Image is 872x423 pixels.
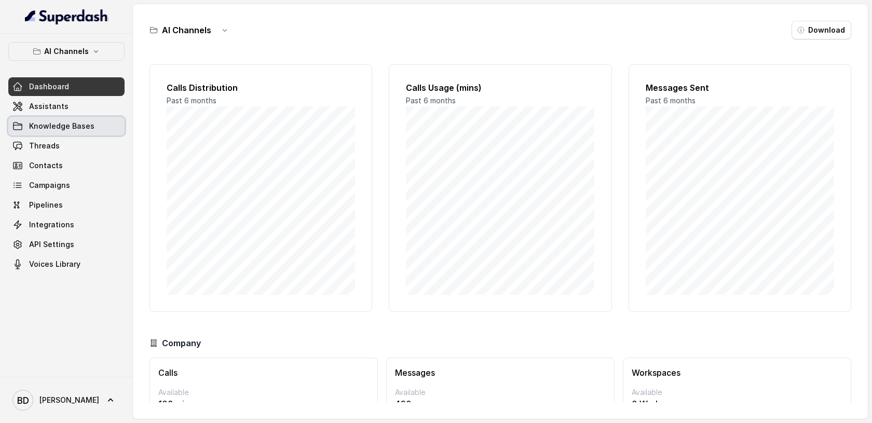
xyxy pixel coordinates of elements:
[29,239,74,250] span: API Settings
[39,395,99,405] span: [PERSON_NAME]
[29,200,63,210] span: Pipelines
[158,366,369,379] h3: Calls
[17,395,29,406] text: BD
[8,77,125,96] a: Dashboard
[632,387,842,398] p: Available
[8,117,125,135] a: Knowledge Bases
[29,259,80,269] span: Voices Library
[167,96,216,105] span: Past 6 months
[29,101,69,112] span: Assistants
[8,196,125,214] a: Pipelines
[8,176,125,195] a: Campaigns
[8,255,125,274] a: Voices Library
[632,398,842,410] p: 0 Workspaces
[44,45,89,58] p: AI Channels
[29,160,63,171] span: Contacts
[8,97,125,116] a: Assistants
[632,366,842,379] h3: Workspaces
[162,24,211,36] h3: AI Channels
[8,235,125,254] a: API Settings
[158,398,369,410] p: 106 mins
[395,387,606,398] p: Available
[395,366,606,379] h3: Messages
[646,96,696,105] span: Past 6 months
[646,81,834,94] h2: Messages Sent
[29,81,69,92] span: Dashboard
[29,141,60,151] span: Threads
[406,81,594,94] h2: Calls Usage (mins)
[162,337,201,349] h3: Company
[8,42,125,61] button: AI Channels
[8,156,125,175] a: Contacts
[395,398,606,410] p: 496 messages
[25,8,108,25] img: light.svg
[167,81,355,94] h2: Calls Distribution
[29,121,94,131] span: Knowledge Bases
[8,215,125,234] a: Integrations
[158,387,369,398] p: Available
[406,96,456,105] span: Past 6 months
[8,386,125,415] a: [PERSON_NAME]
[29,220,74,230] span: Integrations
[792,21,851,39] button: Download
[29,180,70,190] span: Campaigns
[8,137,125,155] a: Threads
